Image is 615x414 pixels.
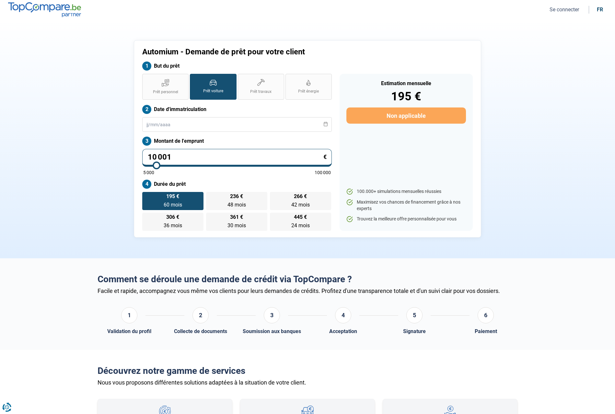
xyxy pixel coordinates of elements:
div: Validation du profil [107,328,151,334]
div: Facile et rapide, accompagnez vous même vos clients pour leurs demandes de crédits. Profitez d'un... [98,287,517,294]
img: TopCompare.be [8,2,81,17]
label: Montant de l'emprunt [142,137,332,146]
div: 6 [478,307,494,323]
div: Collecte de documents [174,328,227,334]
div: 4 [335,307,351,323]
label: But du prêt [142,62,332,71]
li: Trouvez la meilleure offre personnalisée pour vous [346,216,466,222]
span: 236 € [230,194,243,199]
div: Acceptation [329,328,357,334]
div: fr [597,6,603,13]
li: 100.000+ simulations mensuelles réussies [346,188,466,195]
span: 48 mois [227,202,246,208]
span: 36 mois [164,222,182,229]
span: 24 mois [291,222,310,229]
button: Se connecter [548,6,581,13]
div: Soumission aux banques [243,328,301,334]
span: Prêt voiture [203,88,223,94]
span: Prêt énergie [298,89,319,94]
span: 5 000 [143,170,154,175]
span: 266 € [294,194,307,199]
span: Prêt travaux [250,89,272,95]
span: € [323,154,327,160]
h2: Découvrez notre gamme de services [98,365,517,376]
div: 1 [121,307,137,323]
li: Maximisez vos chances de financement grâce à nos experts [346,199,466,212]
span: 306 € [166,215,179,220]
div: 195 € [346,91,466,102]
div: 2 [192,307,209,323]
button: Non applicable [346,107,466,124]
label: Date d'immatriculation [142,105,332,114]
span: 30 mois [227,222,246,229]
div: 5 [406,307,423,323]
span: 100 000 [315,170,331,175]
div: Paiement [475,328,497,334]
span: 361 € [230,215,243,220]
span: 42 mois [291,202,310,208]
span: 195 € [166,194,179,199]
span: Prêt personnel [153,89,178,95]
div: Signature [403,328,426,334]
div: Estimation mensuelle [346,81,466,86]
div: Nous vous proposons différentes solutions adaptées à la situation de votre client. [98,379,517,386]
input: jj/mm/aaaa [142,117,332,132]
label: Durée du prêt [142,180,332,189]
h1: Automium - Demande de prêt pour votre client [142,47,388,57]
h2: Comment se déroule une demande de crédit via TopCompare ? [98,274,517,285]
div: 3 [264,307,280,323]
span: 445 € [294,215,307,220]
span: 60 mois [164,202,182,208]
